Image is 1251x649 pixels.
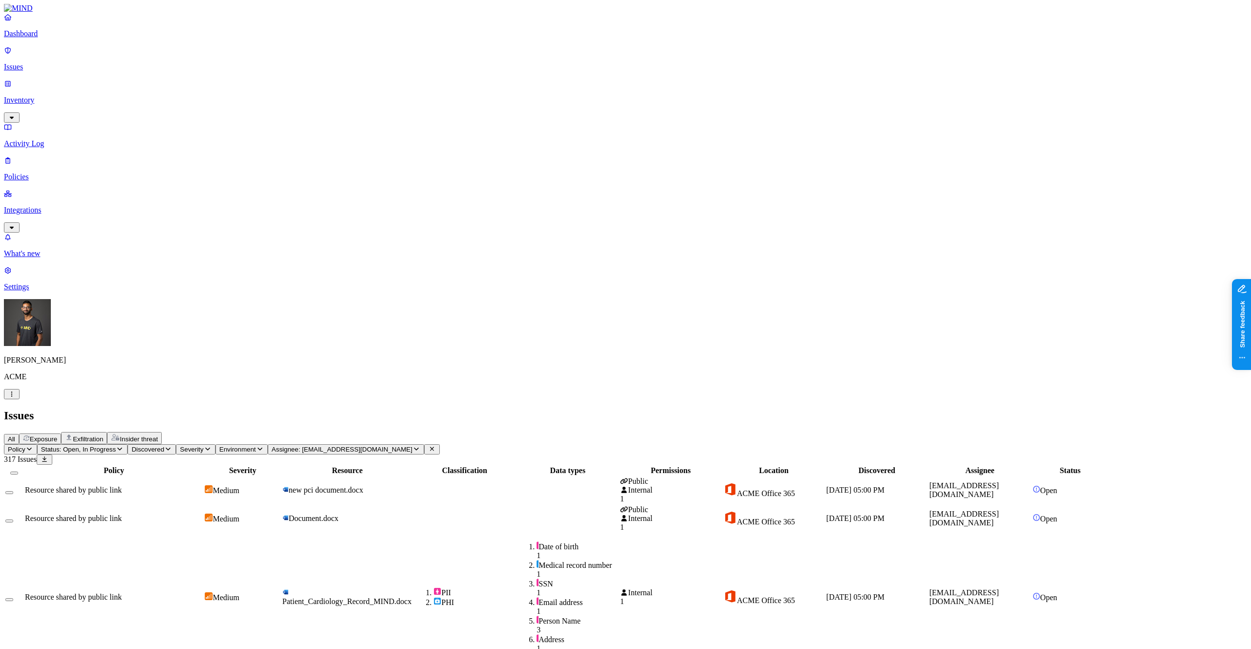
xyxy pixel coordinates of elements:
[929,510,999,527] span: [EMAIL_ADDRESS][DOMAIN_NAME]
[620,495,721,503] div: 1
[213,486,239,495] span: Medium
[537,570,618,579] div: 1
[282,466,412,475] div: Resource
[205,466,280,475] div: Severity
[4,13,1247,38] a: Dashboard
[205,514,213,521] img: severity-medium
[282,589,289,595] img: microsoft-word
[826,514,884,522] span: [DATE] 05:00 PM
[826,486,884,494] span: [DATE] 05:00 PM
[737,489,795,498] span: ACME Office 365
[537,634,539,642] img: pii-line
[1033,466,1108,475] div: Status
[929,588,999,606] span: [EMAIL_ADDRESS][DOMAIN_NAME]
[414,466,515,475] div: Classification
[1040,486,1057,495] span: Open
[25,486,122,494] span: Resource shared by public link
[620,588,721,597] div: Internal
[4,79,1247,121] a: Inventory
[517,466,618,475] div: Data types
[4,46,1247,71] a: Issues
[537,560,618,570] div: Medical record number
[4,356,1247,365] p: [PERSON_NAME]
[537,579,618,588] div: SSN
[289,514,339,522] span: Document.docx
[205,485,213,493] img: severity-medium
[1033,592,1040,600] img: status-open
[4,409,1247,422] h2: Issues
[537,616,539,624] img: pii-line
[723,466,824,475] div: Location
[433,597,515,607] div: PHI
[433,587,441,595] img: pii
[737,518,795,526] span: ACME Office 365
[4,372,1247,381] p: ACME
[723,511,737,524] img: office-365
[5,598,13,601] button: Select row
[4,29,1247,38] p: Dashboard
[282,486,289,493] img: microsoft-word
[620,466,721,475] div: Permissions
[929,466,1031,475] div: Assignee
[25,466,203,475] div: Policy
[537,607,618,616] div: 1
[282,515,289,521] img: microsoft-word
[4,249,1247,258] p: What's new
[4,139,1247,148] p: Activity Log
[73,435,103,443] span: Exfiltration
[4,96,1247,105] p: Inventory
[289,486,363,494] span: new pci document.docx
[4,173,1247,181] p: Policies
[4,455,37,463] span: 317 Issues
[282,597,411,606] span: Patient_Cardiology_Record_MIND.docx
[131,446,164,453] span: Discovered
[219,446,256,453] span: Environment
[537,579,539,586] img: pii-line
[433,587,515,597] div: PII
[620,505,721,514] div: Public
[4,123,1247,148] a: Activity Log
[537,560,539,568] img: phi-line
[25,514,122,522] span: Resource shared by public link
[4,156,1247,181] a: Policies
[537,588,618,597] div: 1
[537,597,618,607] div: Email address
[537,541,618,551] div: Date of birth
[120,435,158,443] span: Insider threat
[737,596,795,605] span: ACME Office 365
[537,634,618,644] div: Address
[1040,515,1057,523] span: Open
[620,523,721,532] div: 1
[620,486,721,495] div: Internal
[4,299,51,346] img: Amit Cohen
[4,282,1247,291] p: Settings
[8,435,15,443] span: All
[4,206,1247,215] p: Integrations
[4,4,1247,13] a: MIND
[1033,514,1040,521] img: status-open
[4,63,1247,71] p: Issues
[537,551,618,560] div: 1
[8,446,25,453] span: Policy
[1040,593,1057,602] span: Open
[537,616,618,626] div: Person Name
[537,626,618,634] div: 3
[25,593,122,601] span: Resource shared by public link
[213,593,239,602] span: Medium
[537,541,539,549] img: pii-line
[4,233,1247,258] a: What's new
[929,481,999,498] span: [EMAIL_ADDRESS][DOMAIN_NAME]
[5,519,13,522] button: Select row
[620,477,721,486] div: Public
[620,597,721,606] div: 1
[1033,485,1040,493] img: status-open
[620,514,721,523] div: Internal
[5,491,13,494] button: Select row
[30,435,57,443] span: Exposure
[205,592,213,600] img: severity-medium
[4,266,1247,291] a: Settings
[723,482,737,496] img: office-365
[826,466,927,475] div: Discovered
[723,589,737,603] img: office-365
